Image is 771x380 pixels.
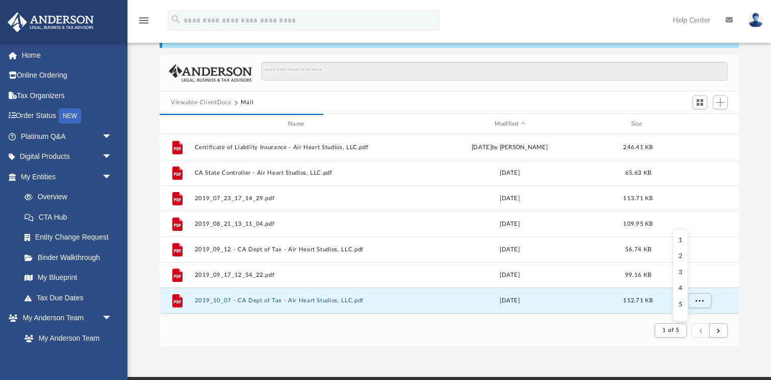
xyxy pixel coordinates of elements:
span: 1 of 5 [662,327,679,333]
button: Certificate of Liability Insurance - Air Heart Studios, LLC.pdf [195,144,402,151]
a: My Blueprint [14,268,122,288]
a: CTA Hub [14,207,127,227]
span: 56.74 KB [625,247,651,252]
button: Add [713,96,728,110]
div: id [164,120,190,129]
button: 2019_07_23_17_14_29.pdf [195,195,402,202]
span: 99.16 KB [625,272,651,278]
div: [DATE] [406,220,613,229]
button: 2019_08_21_13_11_04.pdf [195,221,402,227]
span: 109.95 KB [623,221,653,227]
li: 2 [679,251,682,262]
button: CA State Controller - Air Heart Studios, LLC.pdf [195,170,402,176]
span: arrow_drop_down [102,308,122,329]
span: arrow_drop_down [102,147,122,168]
a: Home [7,45,127,65]
div: [DATE] [406,245,613,254]
div: id [663,120,734,129]
a: My Anderson Teamarrow_drop_down [7,308,122,328]
a: menu [138,19,150,27]
i: search [170,14,182,25]
button: Viewable-ClientDocs [171,98,231,107]
button: Switch to Grid View [692,96,708,110]
div: [DATE] [406,194,613,203]
button: More options [688,293,711,308]
div: [DATE] [406,296,613,305]
a: Binder Walkthrough [14,247,127,268]
span: 113.71 KB [623,196,653,201]
a: Entity Change Request [14,227,127,248]
a: Digital Productsarrow_drop_down [7,147,127,167]
a: Tax Organizers [7,85,127,106]
div: [DATE] by [PERSON_NAME] [406,143,613,152]
img: User Pic [748,13,763,28]
button: 2019_09_17_12_54_22.pdf [195,272,402,278]
a: Order StatusNEW [7,106,127,127]
button: 2019_09_12 - CA Dept of Tax - Air Heart Studios, LLC.pdf [195,246,402,253]
div: Size [618,120,659,129]
input: Search files and folders [261,62,728,81]
div: [DATE] [406,169,613,178]
span: arrow_drop_down [102,126,122,147]
span: 65.63 KB [625,170,651,176]
div: [DATE] [406,271,613,280]
li: 4 [679,283,682,294]
a: Overview [14,187,127,207]
button: 2019_10_07 - CA Dept of Tax - Air Heart Studios, LLC.pdf [195,297,402,304]
div: Name [194,120,402,129]
ul: 1 of 5 [673,229,688,321]
div: grid [160,134,739,315]
span: 112.71 KB [623,298,653,303]
button: 1 of 5 [655,323,687,338]
li: 1 [679,235,682,246]
a: My Anderson Team [14,328,117,348]
a: Online Ordering [7,65,127,86]
li: 5 [679,299,682,310]
a: Tax Due Dates [14,288,127,308]
li: 3 [679,267,682,278]
a: Platinum Q&Aarrow_drop_down [7,126,127,147]
i: menu [138,14,150,27]
a: My Entitiesarrow_drop_down [7,167,127,187]
div: Modified [406,120,613,129]
img: Anderson Advisors Platinum Portal [5,12,97,32]
span: 246.41 KB [623,145,653,150]
div: NEW [59,108,81,124]
span: arrow_drop_down [102,167,122,187]
button: Mail [241,98,254,107]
